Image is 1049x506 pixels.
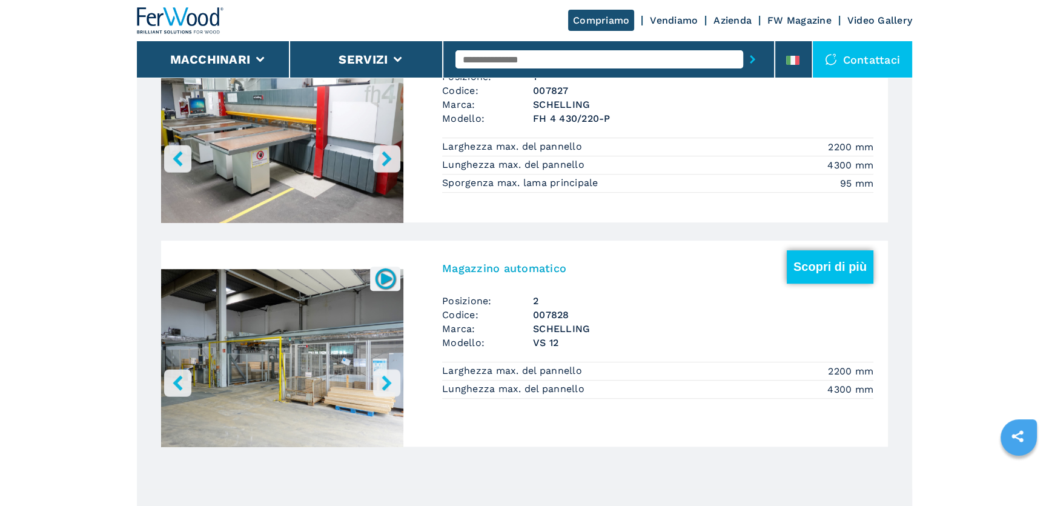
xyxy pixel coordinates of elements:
[825,53,837,65] img: Contattaci
[164,145,191,172] button: left-button
[442,176,601,190] p: Sporgenza max. lama principale
[442,322,533,336] span: Marca:
[170,52,251,67] button: Macchinari
[827,158,873,172] em: 4300 mm
[442,140,585,153] p: Larghezza max. del pannello
[374,267,397,290] img: 007828
[442,308,533,322] span: Codice:
[533,336,873,350] h3: VS 12
[813,41,913,78] div: Contattaci
[442,84,533,98] span: Codice:
[568,10,634,31] a: Compriamo
[161,16,888,222] a: left-buttonright-buttonGo to Slide 1Go to Slide 2Go to Slide 3Go to Slide 4Go to Slide 5Go to Sli...
[743,45,762,73] button: submit-button
[828,140,873,154] em: 2200 mm
[533,98,873,112] h3: SCHELLING
[442,158,587,171] p: Lunghezza max. del pannello
[442,336,533,350] span: Modello:
[442,261,566,275] h3: Magazzino automatico
[373,145,400,172] button: right-button
[847,15,912,26] a: Video Gallery
[161,241,888,447] a: left-buttonright-buttonGo to Slide 1Go to Slide 2Go to Slide 3Go to Slide 4Go to Slide 5Go to Sli...
[767,15,832,26] a: FW Magazine
[998,451,1040,497] iframe: Chat
[442,382,587,396] p: Lunghezza max. del pannello
[533,294,873,308] span: 2
[533,112,873,125] h3: FH 4 430/220-P
[339,52,388,67] button: Servizi
[533,308,873,322] h3: 007828
[137,7,224,34] img: Ferwood
[442,364,585,378] p: Larghezza max. del pannello
[787,250,873,284] button: Scopri di più
[373,369,400,396] button: right-button
[442,112,533,125] span: Modello:
[442,98,533,112] span: Marca:
[533,84,873,98] h3: 007827
[650,15,698,26] a: Vendiamo
[1002,421,1033,451] a: sharethis
[533,322,873,336] h3: SCHELLING
[161,22,403,250] img: 94cfd18bdbd5c0c5f8d150ba5161246a
[840,176,873,190] em: 95 mm
[161,22,403,316] div: Go to Slide 1
[828,364,873,378] em: 2200 mm
[161,247,403,474] img: f743a2b8033fc6ec8e1b20d5f04590fa
[713,15,752,26] a: Azienda
[827,382,873,396] em: 4300 mm
[164,369,191,396] button: left-button
[442,294,533,308] span: Posizione:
